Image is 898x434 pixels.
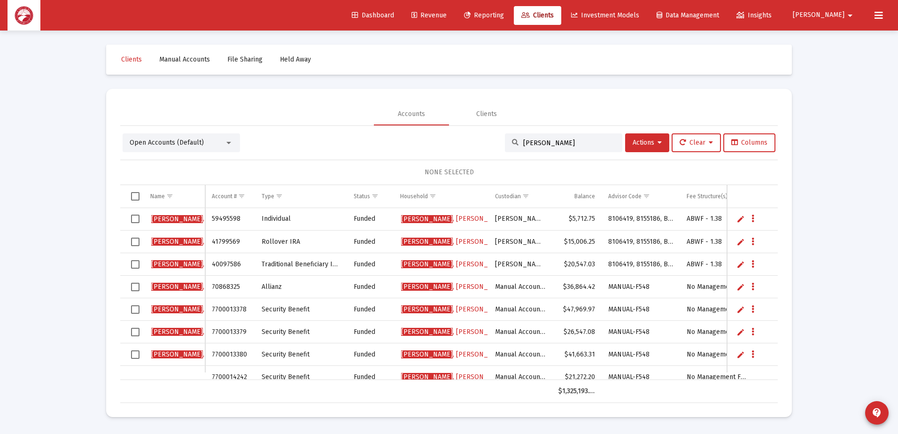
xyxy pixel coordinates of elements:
td: 8106419, 8155186, BF31 [602,231,680,253]
div: Funded [354,214,387,224]
span: [PERSON_NAME] [401,305,453,313]
td: MANUAL-F548 [602,298,680,321]
td: MANUAL-F548 [602,343,680,366]
td: $47,969.97 [552,298,602,321]
td: [PERSON_NAME] [488,208,552,231]
a: Clients [114,50,149,69]
span: [PERSON_NAME] [151,260,203,268]
div: Select all [131,192,139,201]
td: Security Benefit [255,343,347,366]
td: $5,712.75 [552,208,602,231]
a: Edit [736,305,745,314]
td: 41799569 [205,231,255,253]
div: Funded [354,282,387,292]
span: Held Away [280,55,311,63]
td: 70868325 [205,276,255,298]
a: Edit [736,238,745,246]
div: Funded [354,305,387,314]
span: [PERSON_NAME] [401,373,453,381]
span: [PERSON_NAME] [151,305,203,313]
a: [PERSON_NAME], [PERSON_NAME] [150,257,259,271]
a: Edit [736,260,745,269]
span: Clients [521,11,554,19]
td: Manual Accounts [488,276,552,298]
span: Reporting [464,11,504,19]
span: [PERSON_NAME] [401,328,453,336]
a: [PERSON_NAME], [PERSON_NAME] [400,325,509,339]
span: [PERSON_NAME] [151,215,203,223]
td: $26,547.08 [552,321,602,343]
td: [PERSON_NAME] [488,253,552,276]
td: Manual Accounts [488,343,552,366]
td: Column Fee Structure(s) [680,185,754,208]
div: Household [400,193,428,200]
span: , [PERSON_NAME] [151,350,258,358]
td: 7700013380 [205,343,255,366]
a: [PERSON_NAME], [PERSON_NAME] [150,302,259,317]
td: Column Account # [205,185,255,208]
td: Allianz [255,276,347,298]
mat-icon: arrow_drop_down [844,6,856,25]
td: $36,864.42 [552,276,602,298]
div: Funded [354,372,387,382]
div: Select row [131,283,139,291]
a: [PERSON_NAME], [PERSON_NAME] [400,348,509,362]
span: , [PERSON_NAME] [401,373,508,381]
td: Manual Accounts [488,321,552,343]
td: MANUAL-F548 [602,321,680,343]
span: , [PERSON_NAME] [151,283,258,291]
td: Security Benefit [255,298,347,321]
span: [PERSON_NAME] [401,260,453,268]
button: [PERSON_NAME] [782,6,867,24]
td: Column Status [347,185,394,208]
a: Edit [736,283,745,291]
span: , [PERSON_NAME] [151,260,258,268]
a: Edit [736,350,745,359]
div: Funded [354,260,387,269]
td: No Management Fee [680,321,754,343]
td: Security Benefit [255,366,347,388]
div: Name [150,193,165,200]
td: $20,547.03 [552,253,602,276]
a: [PERSON_NAME], [PERSON_NAME] [150,348,259,362]
span: Insights [736,11,772,19]
td: Column Custodian [488,185,552,208]
div: Account # [212,193,237,200]
td: 8106419, 8155186, BF31 [602,253,680,276]
td: Column Name [144,185,205,208]
td: No Management Fee [680,298,754,321]
div: Select row [131,305,139,314]
span: , [PERSON_NAME] [401,283,508,291]
span: Clear [680,139,713,147]
span: , [PERSON_NAME] [401,260,508,268]
div: Advisor Code [608,193,642,200]
div: Fee Structure(s) [687,193,728,200]
div: Select row [131,260,139,269]
span: Dashboard [352,11,394,19]
span: Data Management [657,11,719,19]
a: Edit [736,328,745,336]
td: Security Benefit [255,321,347,343]
a: Insights [729,6,779,25]
div: Custodian [495,193,521,200]
td: Column Balance [552,185,602,208]
span: [PERSON_NAME] [401,238,453,246]
a: [PERSON_NAME], [PERSON_NAME] [400,235,509,249]
a: [PERSON_NAME], [PERSON_NAME] [150,212,259,226]
td: Traditional Beneficiary IRA [255,253,347,276]
td: Column Advisor Code [602,185,680,208]
a: Dashboard [344,6,402,25]
td: Manual Accounts [488,366,552,388]
a: Manual Accounts [152,50,217,69]
td: Individual [255,208,347,231]
span: [PERSON_NAME] [151,328,203,336]
div: Select row [131,350,139,359]
span: Columns [731,139,767,147]
span: , [PERSON_NAME] [151,215,258,223]
td: [PERSON_NAME] [488,231,552,253]
div: Data grid [120,185,778,403]
td: $41,663.31 [552,343,602,366]
td: ABWF - 1.38 [680,253,754,276]
a: [PERSON_NAME], [PERSON_NAME] [150,280,259,294]
a: [PERSON_NAME], [PERSON_NAME] [400,212,509,226]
